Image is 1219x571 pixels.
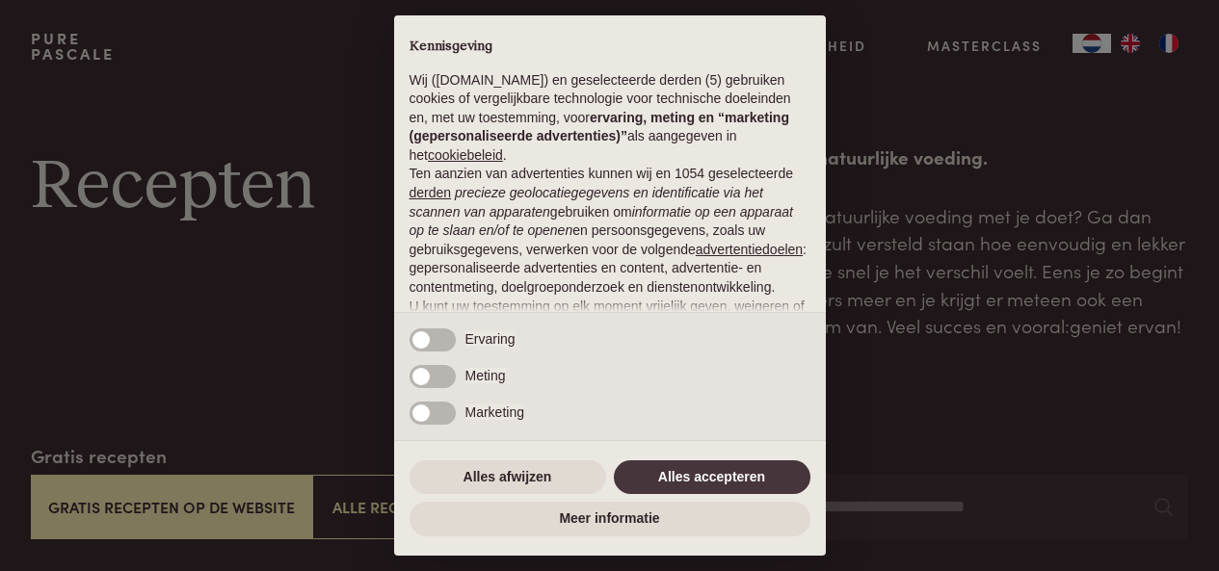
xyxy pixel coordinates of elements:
[410,39,810,56] h2: Kennisgeving
[410,165,810,297] p: Ten aanzien van advertenties kunnen wij en 1054 geselecteerde gebruiken om en persoonsgegevens, z...
[410,502,810,536] button: Meer informatie
[410,184,452,203] button: derden
[410,460,606,495] button: Alles afwijzen
[410,110,789,144] strong: ervaring, meting en “marketing (gepersonaliseerde advertenties)”
[614,460,810,495] button: Alles accepteren
[465,368,506,383] span: Meting
[410,204,794,239] em: informatie op een apparaat op te slaan en/of te openen
[696,241,803,260] button: advertentiedoelen
[428,147,503,163] a: cookiebeleid
[410,71,810,166] p: Wij ([DOMAIN_NAME]) en geselecteerde derden (5) gebruiken cookies of vergelijkbare technologie vo...
[410,185,763,220] em: precieze geolocatiegegevens en identificatie via het scannen van apparaten
[465,404,524,420] span: Marketing
[410,298,810,392] p: U kunt uw toestemming op elk moment vrijelijk geven, weigeren of intrekken door het voorkeurenpan...
[465,331,516,347] span: Ervaring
